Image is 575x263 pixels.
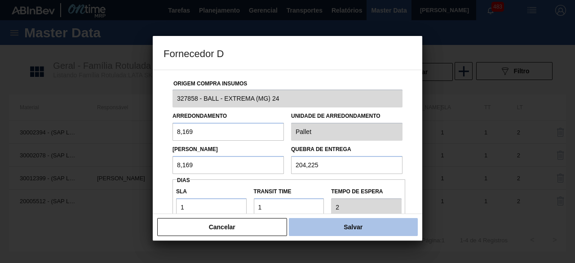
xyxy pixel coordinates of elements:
[153,36,422,70] h3: Fornecedor D
[289,218,418,236] button: Salvar
[157,218,287,236] button: Cancelar
[172,146,218,152] label: [PERSON_NAME]
[331,185,402,198] label: Tempo de espera
[172,113,227,119] label: Arredondamento
[176,185,247,198] label: SLA
[173,80,247,87] label: Origem Compra Insumos
[254,185,324,198] label: Transit Time
[177,177,190,183] span: Dias
[291,110,402,123] label: Unidade de arredondamento
[291,146,351,152] label: Quebra de entrega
